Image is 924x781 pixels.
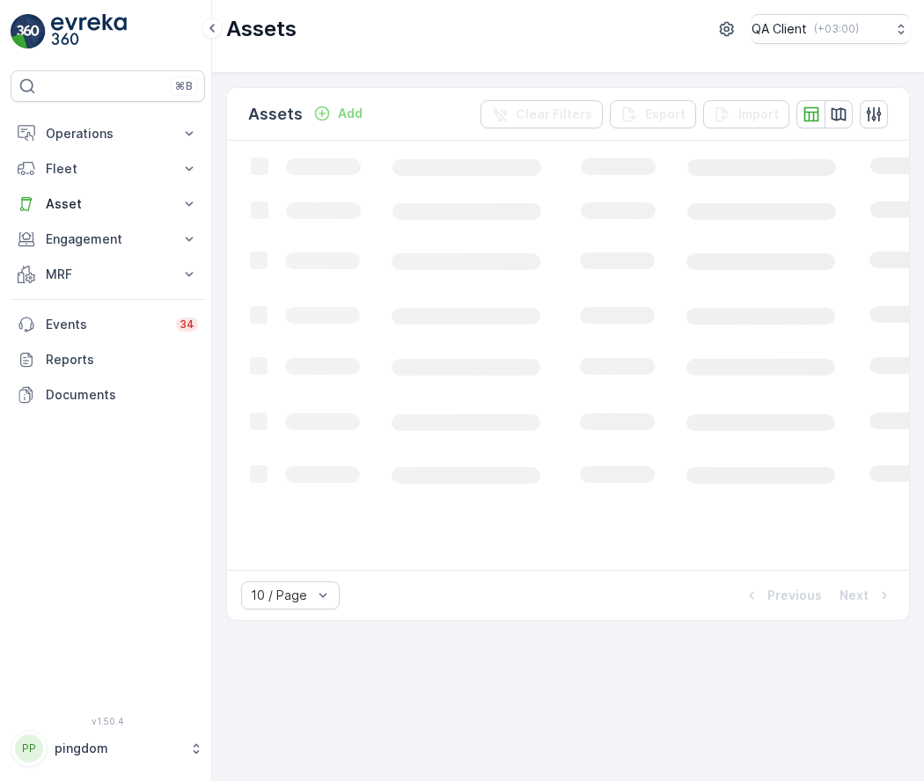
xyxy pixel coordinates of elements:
button: Clear Filters [480,100,603,128]
p: Events [46,316,165,333]
img: logo_light-DOdMpM7g.png [51,14,127,49]
button: Asset [11,186,205,222]
button: Previous [741,585,824,606]
p: pingdom [55,740,180,757]
button: PPpingdom [11,730,205,767]
button: Export [610,100,696,128]
a: Events34 [11,307,205,342]
button: Next [838,585,895,606]
button: Engagement [11,222,205,257]
a: Documents [11,377,205,412]
p: Add [338,105,363,122]
p: Fleet [46,160,170,178]
p: Import [738,106,779,123]
button: MRF [11,257,205,292]
div: PP [15,734,43,763]
button: Operations [11,116,205,151]
p: Operations [46,125,170,142]
p: Export [645,106,686,123]
p: Asset [46,195,170,213]
img: logo [11,14,46,49]
button: Add [306,103,370,124]
button: Import [703,100,789,128]
p: Assets [248,102,303,127]
p: Documents [46,386,198,404]
p: Assets [226,15,297,43]
p: Clear Filters [516,106,592,123]
p: Next [840,587,869,604]
a: Reports [11,342,205,377]
p: ( +03:00 ) [814,22,859,36]
p: Engagement [46,230,170,248]
span: v 1.50.4 [11,716,205,726]
p: 34 [180,318,194,332]
p: Reports [46,351,198,369]
p: QA Client [752,20,807,38]
p: MRF [46,266,170,283]
p: Previous [767,587,822,604]
p: ⌘B [175,79,193,93]
button: Fleet [11,151,205,186]
button: QA Client(+03:00) [752,14,910,44]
